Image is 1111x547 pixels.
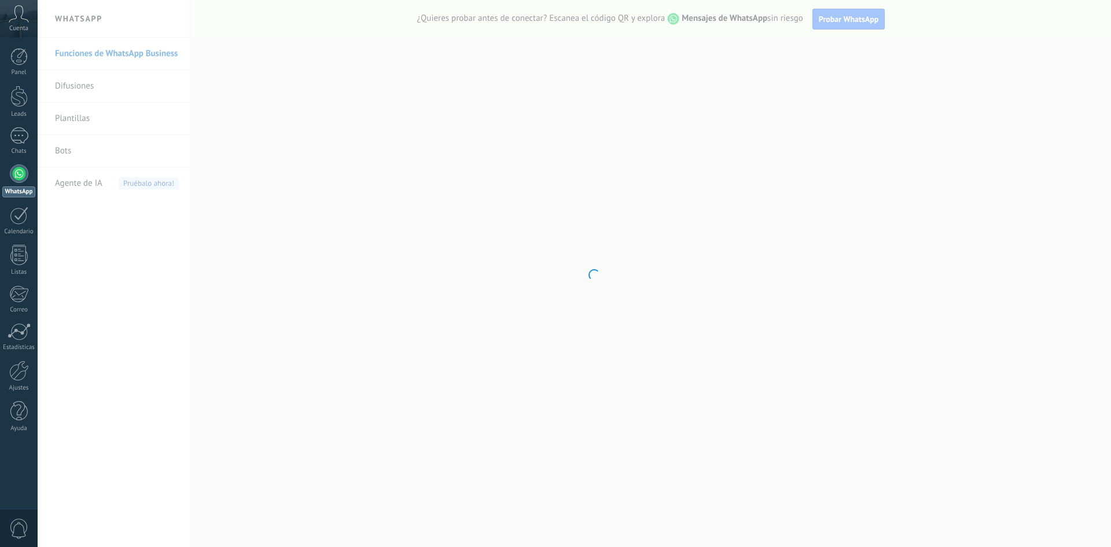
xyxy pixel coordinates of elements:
[9,25,28,32] span: Cuenta
[2,186,35,197] div: WhatsApp
[2,425,36,432] div: Ayuda
[2,384,36,392] div: Ajustes
[2,306,36,314] div: Correo
[2,111,36,118] div: Leads
[2,344,36,351] div: Estadísticas
[2,228,36,236] div: Calendario
[2,148,36,155] div: Chats
[2,269,36,276] div: Listas
[2,69,36,76] div: Panel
